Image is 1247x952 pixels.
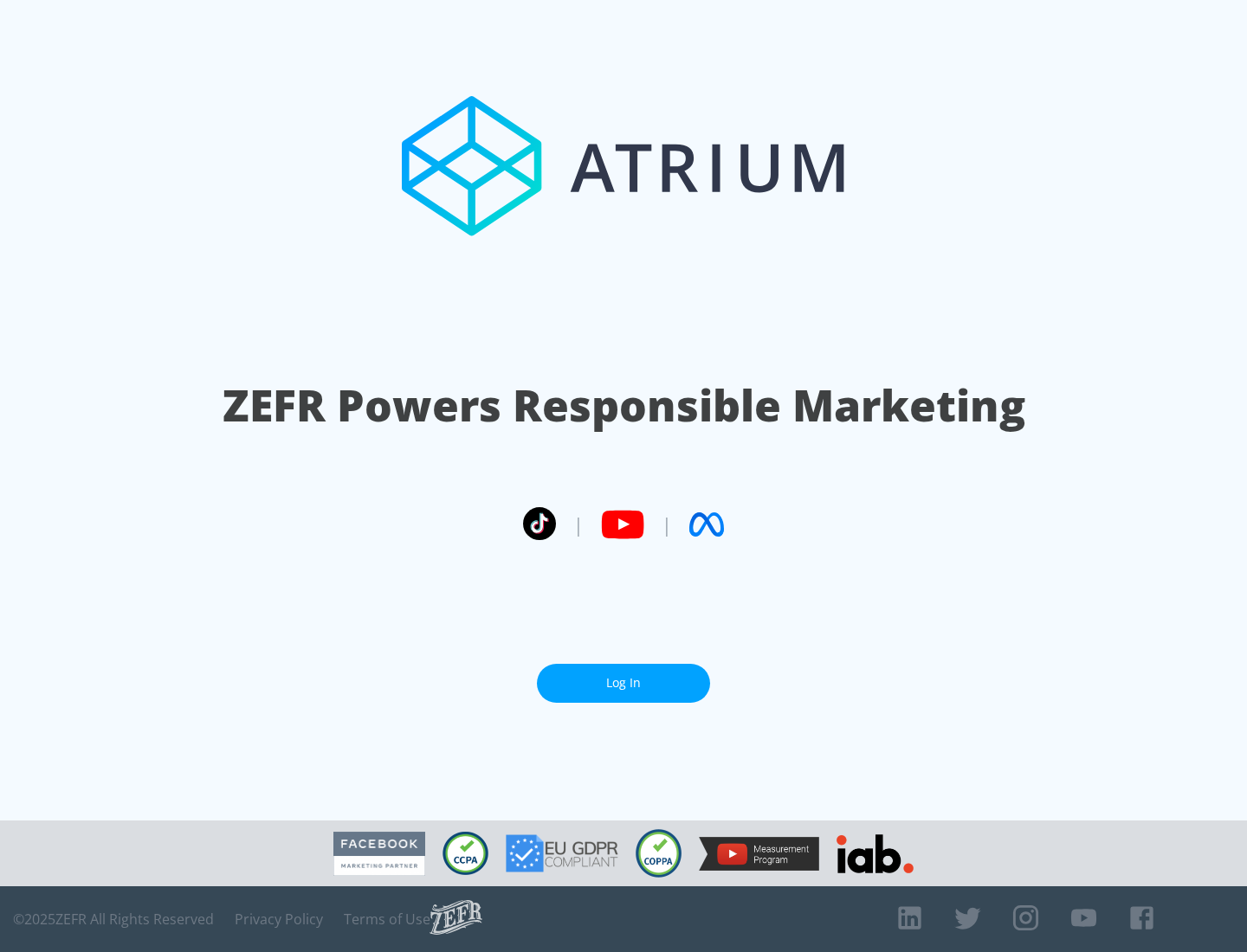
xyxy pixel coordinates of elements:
a: Privacy Policy [235,910,323,928]
span: | [573,511,584,537]
img: CCPA Compliant [443,832,488,875]
span: | [662,511,672,537]
img: COPPA Compliant [636,829,682,878]
img: Facebook Marketing Partner [333,832,425,876]
a: Terms of Use [344,910,430,928]
img: YouTube Measurement Program [699,837,819,871]
img: GDPR Compliant [506,834,618,872]
img: IAB [837,834,914,873]
h1: ZEFR Powers Responsible Marketing [223,376,1025,435]
a: Log In [537,664,710,703]
span: © 2025 ZEFR All Rights Reserved [13,910,214,928]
